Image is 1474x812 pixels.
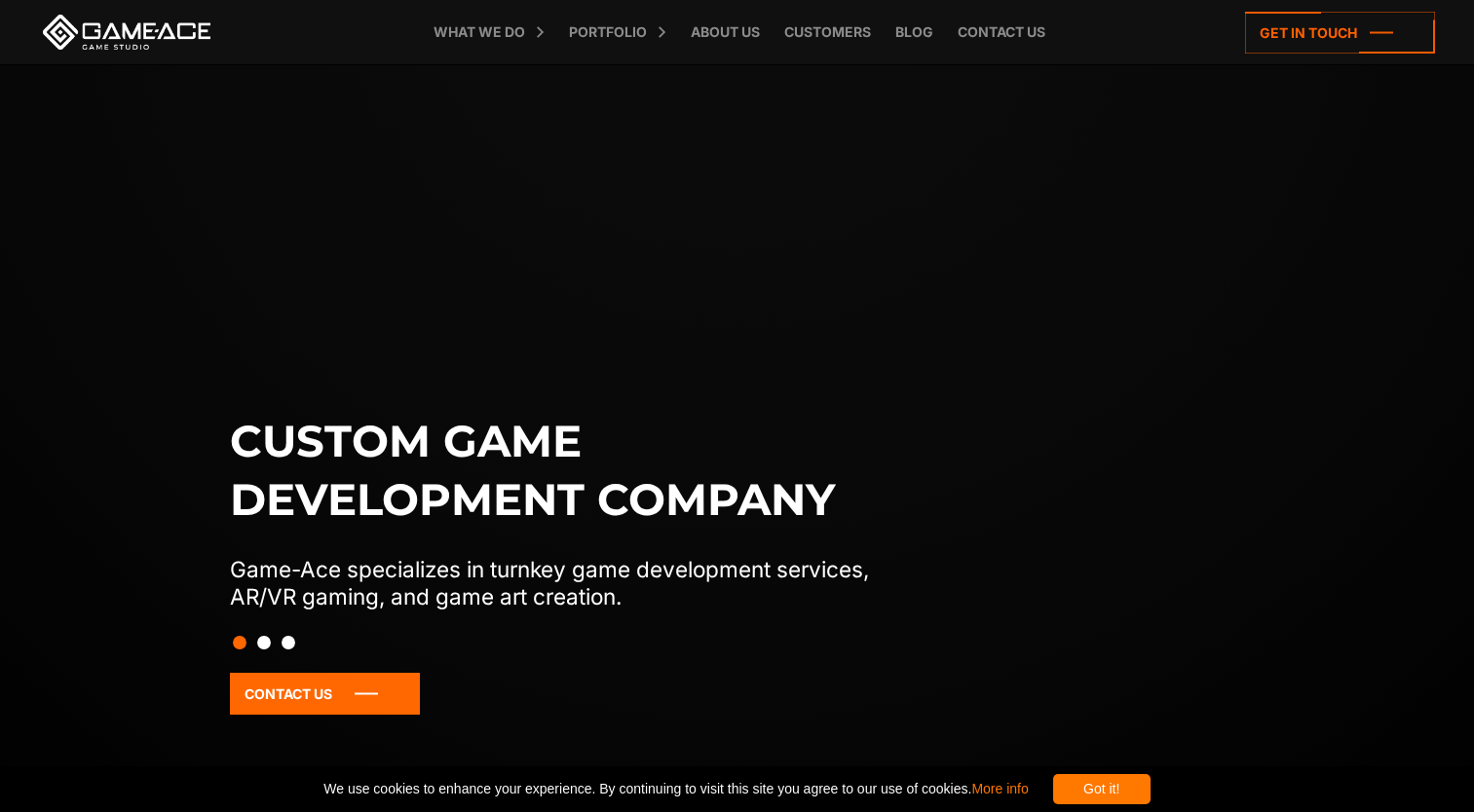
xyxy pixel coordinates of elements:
[230,412,910,529] h1: Custom game development company
[323,774,1028,804] span: We use cookies to enhance your experience. By continuing to visit this site you agree to our use ...
[230,556,910,610] p: Game-Ace specializes in turnkey game development services, AR/VR gaming, and game art creation.
[257,626,271,659] button: Slide 2
[971,781,1028,796] a: More info
[1245,12,1435,54] a: Get in touch
[1053,774,1151,804] div: Got it!
[233,626,246,659] button: Slide 1
[230,673,420,715] a: Contact Us
[282,626,295,659] button: Slide 3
